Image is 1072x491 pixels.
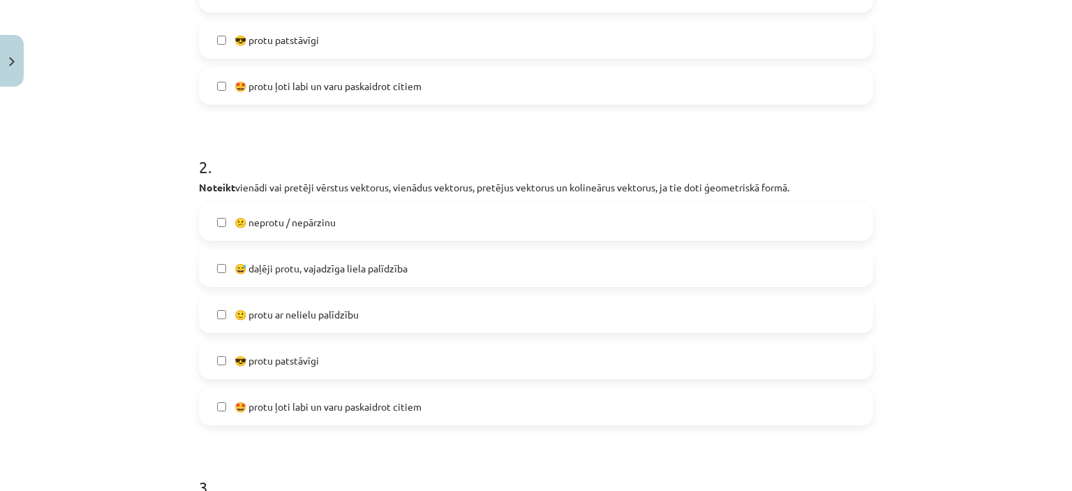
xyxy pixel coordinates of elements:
[217,402,226,411] input: 🤩 protu ļoti labi un varu paskaidrot citiem
[234,33,319,47] span: 😎 protu patstāvīgi
[217,218,226,227] input: 😕 neprotu / nepārzinu
[199,133,873,176] h1: 2 .
[234,79,422,94] span: 🤩 protu ļoti labi un varu paskaidrot citiem
[199,180,873,195] p: vienādi vai pretēji vērstus vektorus, vienādus vektorus, pretējus vektorus un kolineārus vektorus...
[217,356,226,365] input: 😎 protu patstāvīgi
[9,57,15,66] img: icon-close-lesson-0947bae3869378f0d4975bcd49f059093ad1ed9edebbc8119c70593378902aed.svg
[234,353,319,368] span: 😎 protu patstāvīgi
[217,310,226,319] input: 🙂 protu ar nelielu palīdzību
[217,36,226,45] input: 😎 protu patstāvīgi
[217,82,226,91] input: 🤩 protu ļoti labi un varu paskaidrot citiem
[234,215,336,230] span: 😕 neprotu / nepārzinu
[199,181,235,193] strong: Noteikt
[234,261,408,276] span: 😅 daļēji protu, vajadzīga liela palīdzība
[217,264,226,273] input: 😅 daļēji protu, vajadzīga liela palīdzība
[234,307,359,322] span: 🙂 protu ar nelielu palīdzību
[234,400,422,414] span: 🤩 protu ļoti labi un varu paskaidrot citiem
